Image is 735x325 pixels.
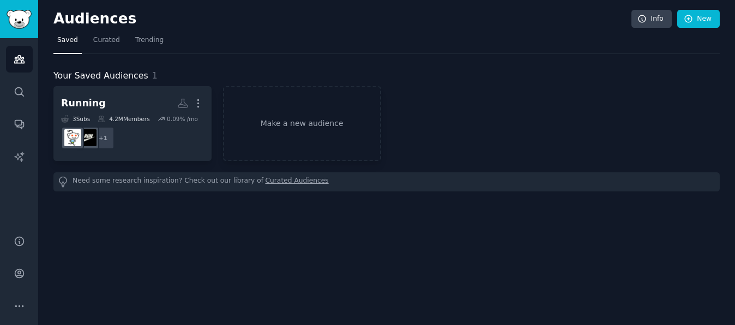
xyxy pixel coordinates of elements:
[167,115,198,123] div: 0.09 % /mo
[266,176,329,188] a: Curated Audiences
[80,129,97,146] img: nikerunclub
[7,10,32,29] img: GummySearch logo
[93,35,120,45] span: Curated
[98,115,149,123] div: 4.2M Members
[92,127,115,149] div: + 1
[53,86,212,161] a: Running3Subs4.2MMembers0.09% /mo+1nikerunclubrunning
[131,32,167,54] a: Trending
[89,32,124,54] a: Curated
[64,129,81,146] img: running
[57,35,78,45] span: Saved
[152,70,158,81] span: 1
[53,10,631,28] h2: Audiences
[223,86,381,161] a: Make a new audience
[677,10,720,28] a: New
[53,69,148,83] span: Your Saved Audiences
[53,32,82,54] a: Saved
[61,115,90,123] div: 3 Sub s
[53,172,720,191] div: Need some research inspiration? Check out our library of
[135,35,164,45] span: Trending
[61,97,106,110] div: Running
[631,10,672,28] a: Info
